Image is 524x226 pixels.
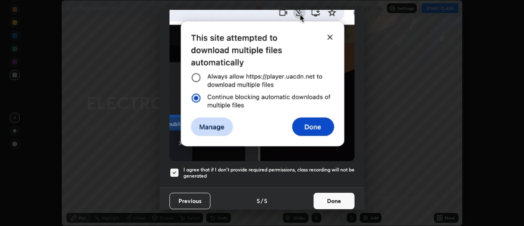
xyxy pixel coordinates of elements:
h4: 5 [257,196,260,205]
button: Previous [169,193,210,209]
button: Done [314,193,355,209]
h5: I agree that if I don't provide required permissions, class recording will not be generated [183,167,355,179]
h4: 5 [264,196,267,205]
h4: / [261,196,263,205]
